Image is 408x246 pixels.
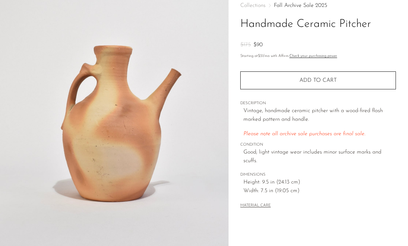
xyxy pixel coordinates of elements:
[289,54,337,58] a: Check your purchasing power - Learn more about Affirm Financing (opens in modal)
[240,16,396,33] h1: Handmade Ceramic Pitcher
[243,107,396,124] p: Vintage, handmade ceramic pitcher with a wood-fired flash marked pattern and handle.
[258,54,263,58] span: $31
[253,42,263,48] span: $90
[243,131,365,137] span: Please note all archive sale purchases are final sale.
[243,148,396,166] span: Good; light vintage wear includes minor surface marks and scuffs.
[240,3,396,8] nav: Breadcrumbs
[243,178,396,187] span: Height: 9.5 in (24.13 cm)
[243,187,396,196] span: Width: 7.5 in (19.05 cm)
[240,42,251,48] span: $175
[240,3,266,8] span: Collections
[299,78,337,83] span: Add to cart
[240,71,396,89] button: Add to cart
[240,142,396,148] span: CONDITION
[240,100,396,107] span: DESCRIPTION
[240,203,271,208] button: MATERIAL CARE
[274,3,327,8] a: Fall Archive Sale 2025
[240,53,396,59] p: Starting at /mo with Affirm.
[240,172,396,178] span: DIMENSIONS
